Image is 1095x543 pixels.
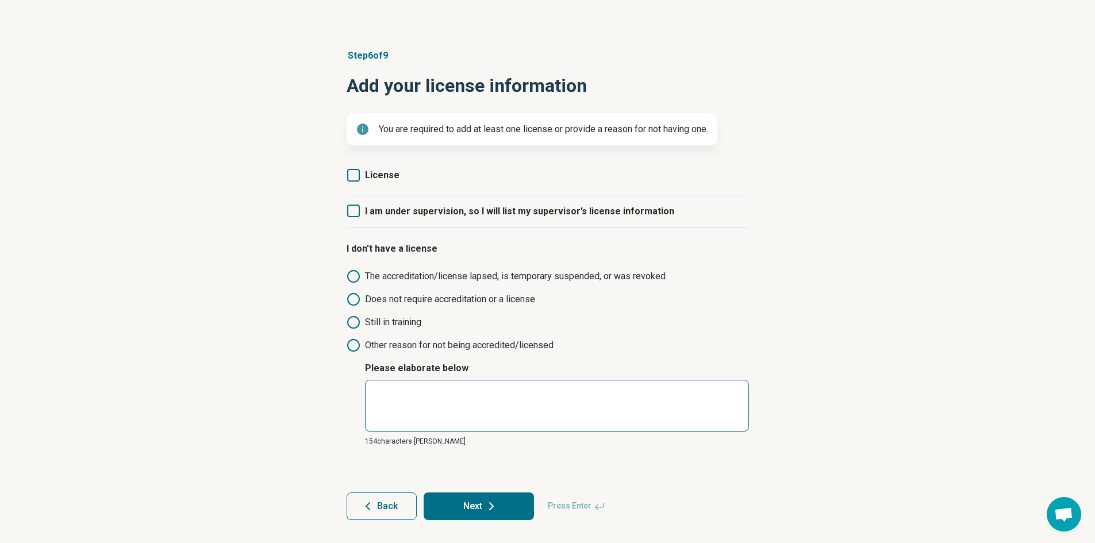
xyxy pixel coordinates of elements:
p: 154 characters [PERSON_NAME] [365,436,749,446]
button: Next [424,492,534,520]
span: License [365,170,399,180]
span: Press Enter [541,492,612,520]
p: Please elaborate below [365,361,749,375]
span: I am under supervision, so I will list my supervisor’s license information [365,206,674,217]
p: Step 6 of 9 [347,49,749,63]
p: You are required to add at least one license or provide a reason for not having one. [379,122,708,136]
legend: I don't have a license [347,242,749,256]
div: Open chat [1047,497,1081,532]
span: Still in training [365,315,749,329]
button: Back [347,492,417,520]
span: Does not require accreditation or a license [365,292,749,306]
span: The accreditation/license lapsed, is temporary suspended, or was revoked [365,269,749,283]
span: Back [377,502,398,511]
span: Other reason for not being accredited/licensed [365,338,749,352]
h1: Add your license information [347,72,749,99]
